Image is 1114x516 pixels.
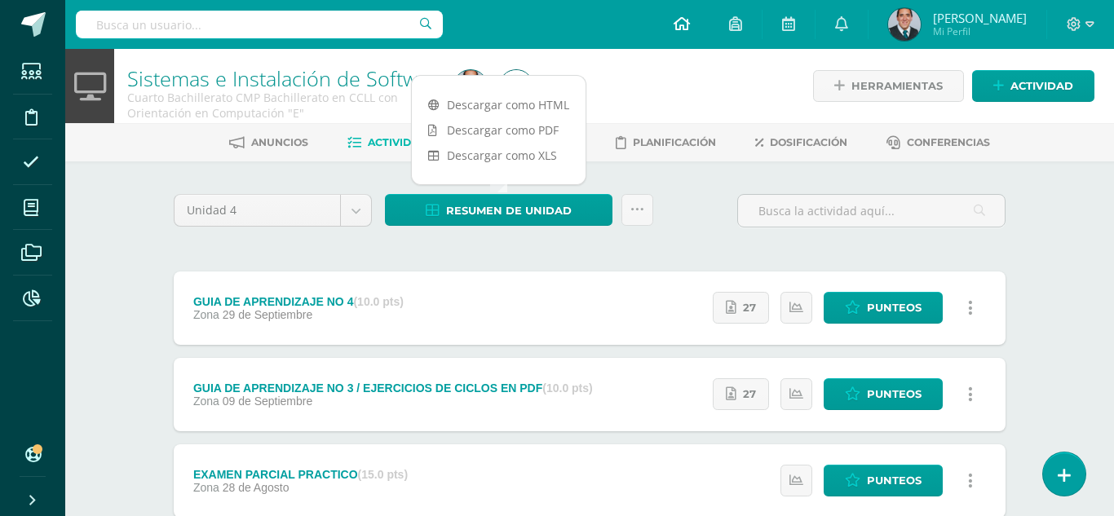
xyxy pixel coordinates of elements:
[193,308,219,321] span: Zona
[500,70,533,103] img: da59f6ea21f93948affb263ca1346426.png
[886,130,990,156] a: Conferencias
[347,130,440,156] a: Actividades
[867,379,922,409] span: Punteos
[933,10,1027,26] span: [PERSON_NAME]
[713,292,769,324] a: 27
[76,11,443,38] input: Busca un usuario...
[770,136,847,148] span: Dosificación
[223,481,290,494] span: 28 de Agosto
[824,378,943,410] a: Punteos
[824,292,943,324] a: Punteos
[713,378,769,410] a: 27
[633,136,716,148] span: Planificación
[193,395,219,408] span: Zona
[907,136,990,148] span: Conferencias
[223,308,313,321] span: 29 de Septiembre
[813,70,964,102] a: Herramientas
[446,196,572,226] span: Resumen de unidad
[127,64,679,92] a: Sistemas e Instalación de Software (Desarrollo de Software)
[743,379,756,409] span: 27
[867,293,922,323] span: Punteos
[193,295,404,308] div: GUIA DE APRENDIZAJE NO 4
[851,71,943,101] span: Herramientas
[353,295,403,308] strong: (10.0 pts)
[738,195,1005,227] input: Busca la actividad aquí...
[972,70,1094,102] a: Actividad
[251,136,308,148] span: Anuncios
[454,70,487,103] img: a9976b1cad2e56b1ca6362e8fabb9e16.png
[175,195,371,226] a: Unidad 4
[187,195,328,226] span: Unidad 4
[127,67,435,90] h1: Sistemas e Instalación de Software (Desarrollo de Software)
[755,130,847,156] a: Dosificación
[412,143,586,168] a: Descargar como XLS
[358,468,408,481] strong: (15.0 pts)
[385,194,612,226] a: Resumen de unidad
[127,90,435,121] div: Cuarto Bachillerato CMP Bachillerato en CCLL con Orientación en Computación 'E'
[193,468,408,481] div: EXAMEN PARCIAL PRACTICO
[1010,71,1073,101] span: Actividad
[616,130,716,156] a: Planificación
[888,8,921,41] img: a9976b1cad2e56b1ca6362e8fabb9e16.png
[229,130,308,156] a: Anuncios
[824,465,943,496] a: Punteos
[193,381,593,395] div: GUIA DE APRENDIZAJE NO 3 / EJERCICIOS DE CICLOS EN PDF
[368,136,440,148] span: Actividades
[223,395,313,408] span: 09 de Septiembre
[867,465,922,496] span: Punteos
[933,24,1027,38] span: Mi Perfil
[542,381,592,395] strong: (10.0 pts)
[743,293,756,323] span: 27
[193,481,219,494] span: Zona
[412,92,586,117] a: Descargar como HTML
[412,117,586,143] a: Descargar como PDF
